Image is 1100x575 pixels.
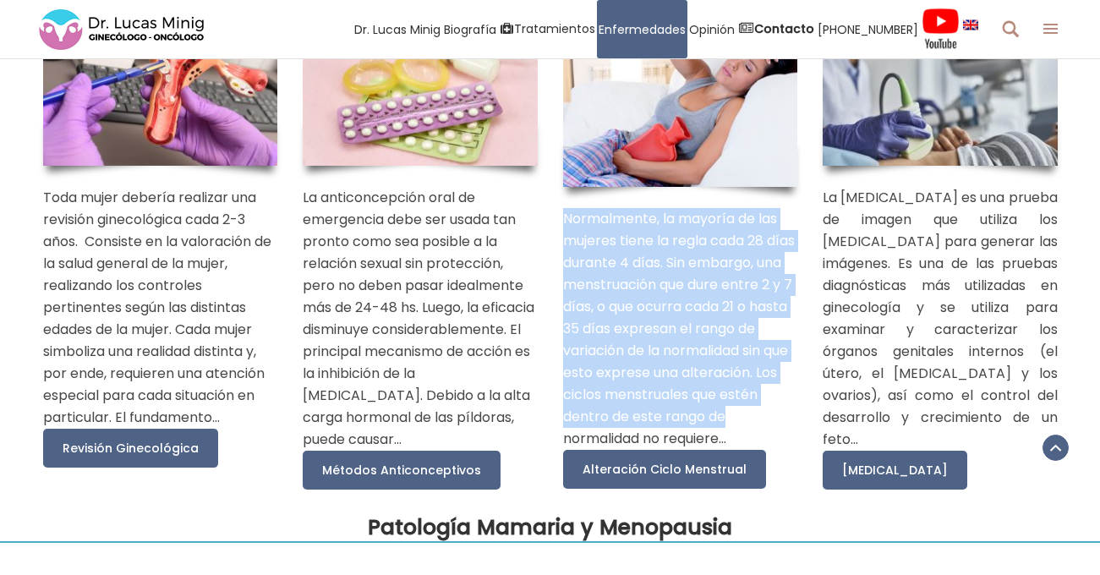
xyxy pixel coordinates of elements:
[922,8,960,50] img: Videos Youtube Ginecología
[563,208,798,450] p: Normalmente, la mayoría de las mujeres tiene la regla cada 28 días durante 4 días. Sin embargo, u...
[823,451,967,490] a: [MEDICAL_DATA]
[583,461,747,478] span: Alteración Ciclo Menstrual
[818,19,918,39] span: [PHONE_NUMBER]
[368,512,732,542] strong: Patología Mamaria y Menopausia
[303,16,538,165] img: Métodos Anticonceptivos
[963,19,978,30] img: language english
[322,462,481,479] span: Métodos Anticonceptivos
[63,440,199,457] span: Revisión Ginecológica
[563,450,766,489] a: Alteración Ciclo Menstrual
[754,20,814,37] strong: Contacto
[842,462,948,479] span: [MEDICAL_DATA]
[599,19,686,39] span: Enfermedades
[563,38,798,187] img: Alteraciones Ciclo Menstrual
[823,16,1058,165] img: Ecografía Ginecológica
[514,19,595,39] span: Tratamientos
[354,19,441,39] span: Dr. Lucas Minig
[43,187,278,429] p: Toda mujer debería realizar una revisión ginecológica cada 2-3 años. Consiste en la valoración de...
[689,19,735,39] span: Opinión
[444,19,496,39] span: Biografía
[43,429,218,468] a: Revisión Ginecológica
[303,187,538,451] p: La anticoncepción oral de emergencia debe ser usada tan pronto como sea posible a la relación sex...
[43,16,278,165] img: Revisión Ginecológica
[823,187,1058,451] p: La [MEDICAL_DATA] es una prueba de imagen que utiliza los [MEDICAL_DATA] para generar las imágene...
[303,451,501,490] a: Métodos Anticonceptivos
